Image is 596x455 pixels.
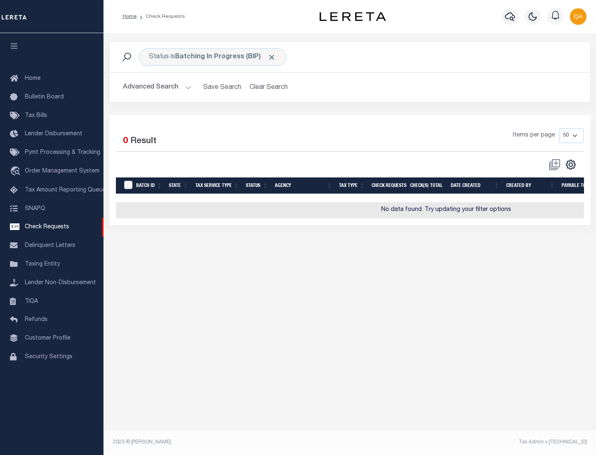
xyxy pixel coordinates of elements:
span: Order Management System [25,168,99,174]
th: Date Created: activate to sort column ascending [447,177,503,194]
th: Check Requests [368,177,407,194]
div: 2025 © [PERSON_NAME]. [107,438,350,446]
div: Tax Admin v.[TECHNICAL_ID] [356,438,587,446]
span: Refunds [25,317,48,323]
label: Result [130,135,156,148]
img: svg+xml;base64,PHN2ZyB4bWxucz0iaHR0cDovL3d3dy53My5vcmcvMjAwMC9zdmciIHBvaW50ZXItZXZlbnRzPSJub25lIi... [570,8,586,25]
th: Check(s) Total [407,177,447,194]
img: logo-dark.svg [320,12,386,21]
span: Customer Profile [25,335,70,341]
span: Click to Remove [267,53,276,62]
span: Items per page [513,131,555,140]
span: 0 [123,137,128,146]
span: Lender Non-Disbursement [25,280,96,286]
button: Save Search [198,79,246,96]
button: Clear Search [246,79,291,96]
span: Delinquent Letters [25,243,75,249]
div: Status is [139,48,286,66]
th: State: activate to sort column ascending [166,177,192,194]
a: Home [123,14,137,19]
span: Bulletin Board [25,94,64,100]
span: Home [25,76,41,81]
b: Batching In Progress (BIP) [175,54,276,60]
th: Status: activate to sort column ascending [243,177,272,194]
button: Advanced Search [123,79,192,96]
span: Security Settings [25,354,72,360]
span: Pymt Processing & Tracking [25,150,100,156]
th: Tax Service Type: activate to sort column ascending [192,177,243,194]
span: Check Requests [25,224,69,230]
span: Lender Disbursement [25,131,82,137]
span: SNAPQ [25,206,45,211]
span: Tax Bills [25,113,47,119]
th: Created By: activate to sort column ascending [503,177,558,194]
span: TIQA [25,298,38,304]
li: Check Requests [137,13,185,20]
span: Tax Amount Reporting Queue [25,187,106,193]
th: Tax Type: activate to sort column ascending [336,177,368,194]
th: Agency: activate to sort column ascending [272,177,336,194]
i: travel_explore [10,166,23,177]
th: Batch Id: activate to sort column ascending [133,177,166,194]
span: Taxing Entity [25,261,60,267]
